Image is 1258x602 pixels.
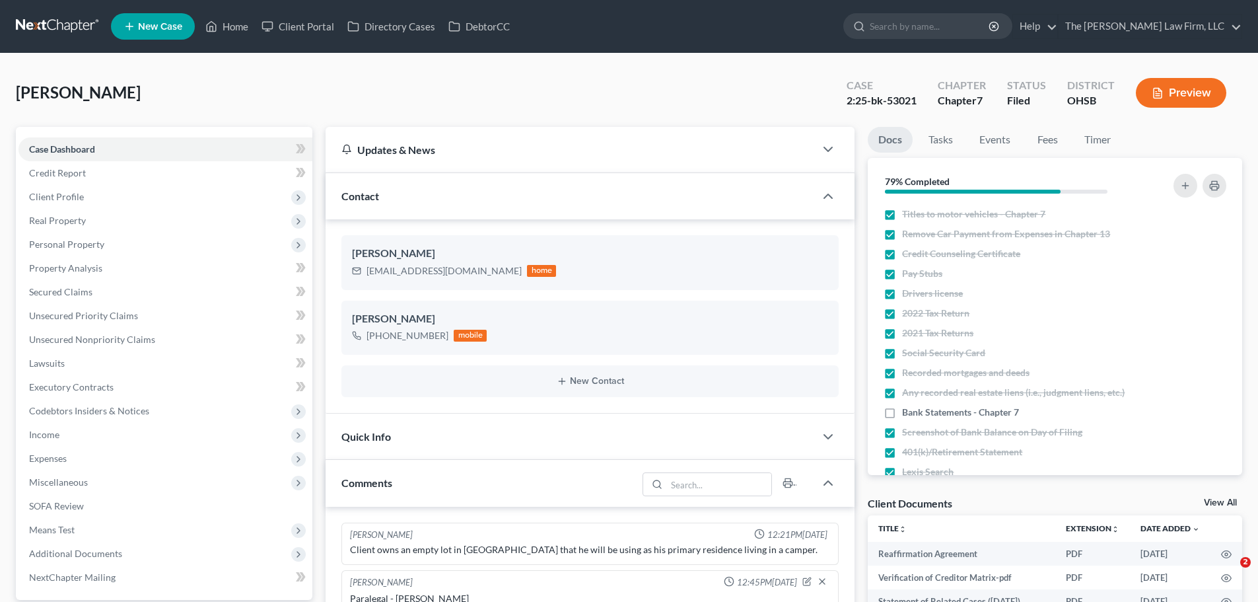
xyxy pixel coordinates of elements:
[667,473,772,496] input: Search...
[878,523,907,533] a: Titleunfold_more
[29,524,75,535] span: Means Test
[18,566,312,589] a: NextChapter Mailing
[1055,566,1130,589] td: PDF
[29,476,88,488] span: Miscellaneous
[868,127,913,153] a: Docs
[16,83,141,102] span: [PERSON_NAME]
[1055,542,1130,566] td: PDF
[1026,127,1068,153] a: Fees
[1066,523,1119,533] a: Extensionunfold_more
[29,548,122,559] span: Additional Documents
[1130,566,1210,589] td: [DATE]
[454,330,487,342] div: mobile
[341,430,391,443] span: Quick Info
[29,381,114,393] span: Executory Contracts
[29,500,84,511] span: SOFA Review
[847,78,917,93] div: Case
[1013,15,1057,38] a: Help
[341,143,799,157] div: Updates & News
[885,176,950,187] strong: 79% Completed
[902,267,942,280] span: Pay Stubs
[18,375,312,399] a: Executory Contracts
[29,262,102,274] span: Property Analysis
[18,137,312,161] a: Case Dashboard
[902,227,1110,241] span: Remove Car Payment from Expenses in Chapter 13
[902,326,973,340] span: 2021 Tax Returns
[29,310,138,321] span: Unsecured Priority Claims
[902,287,963,300] span: Drivers license
[18,352,312,375] a: Lawsuits
[367,329,448,342] div: [PHONE_NUMBER]
[1136,78,1226,108] button: Preview
[18,280,312,304] a: Secured Claims
[352,246,828,262] div: [PERSON_NAME]
[352,311,828,327] div: [PERSON_NAME]
[1204,498,1237,508] a: View All
[29,215,86,226] span: Real Property
[138,22,182,32] span: New Case
[341,190,379,202] span: Contact
[29,239,104,250] span: Personal Property
[29,357,65,369] span: Lawsuits
[18,161,312,185] a: Credit Report
[1213,557,1245,589] iframe: Intercom live chat
[918,127,963,153] a: Tasks
[902,406,1019,419] span: Bank Statements - Chapter 7
[1192,525,1200,533] i: expand_more
[902,247,1020,260] span: Credit Counseling Certificate
[341,476,392,489] span: Comments
[18,304,312,328] a: Unsecured Priority Claims
[737,576,797,589] span: 12:45PM[DATE]
[29,286,92,297] span: Secured Claims
[1240,557,1251,568] span: 2
[938,93,986,108] div: Chapter
[350,576,413,589] div: [PERSON_NAME]
[870,14,991,38] input: Search by name...
[29,572,116,583] span: NextChapter Mailing
[29,334,155,345] span: Unsecured Nonpriority Claims
[18,256,312,280] a: Property Analysis
[255,15,341,38] a: Client Portal
[938,78,986,93] div: Chapter
[902,366,1030,379] span: Recorded mortgages and deeds
[1067,78,1115,93] div: District
[899,525,907,533] i: unfold_more
[367,264,522,278] div: [EMAIL_ADDRESS][DOMAIN_NAME]
[18,328,312,352] a: Unsecured Nonpriority Claims
[902,207,1045,221] span: Titles to motor vehicles - Chapter 7
[1007,78,1046,93] div: Status
[18,494,312,518] a: SOFA Review
[969,127,1021,153] a: Events
[29,143,95,155] span: Case Dashboard
[902,445,1022,459] span: 401(k)/Retirement Statement
[902,386,1125,399] span: Any recorded real estate liens (i.e., judgment liens, etc.)
[29,191,84,202] span: Client Profile
[1067,93,1115,108] div: OHSB
[868,542,1055,566] td: Reaffirmation Agreement
[847,93,917,108] div: 2:25-bk-53021
[977,94,983,106] span: 7
[1007,93,1046,108] div: Filed
[29,405,149,416] span: Codebtors Insiders & Notices
[868,496,952,510] div: Client Documents
[902,346,985,359] span: Social Security Card
[29,167,86,178] span: Credit Report
[352,376,828,387] button: New Contact
[341,15,442,38] a: Directory Cases
[1130,542,1210,566] td: [DATE]
[868,566,1055,589] td: Verification of Creditor Matrix-pdf
[350,529,413,541] div: [PERSON_NAME]
[1140,523,1200,533] a: Date Added expand_more
[1074,127,1121,153] a: Timer
[29,429,59,440] span: Income
[902,426,1082,439] span: Screenshot of Bank Balance on Day of Filing
[902,465,954,478] span: Lexis Search
[767,529,827,541] span: 12:21PM[DATE]
[1111,525,1119,533] i: unfold_more
[1059,15,1241,38] a: The [PERSON_NAME] Law Firm, LLC
[902,307,969,320] span: 2022 Tax Return
[29,453,67,464] span: Expenses
[199,15,255,38] a: Home
[527,265,556,277] div: home
[442,15,516,38] a: DebtorCC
